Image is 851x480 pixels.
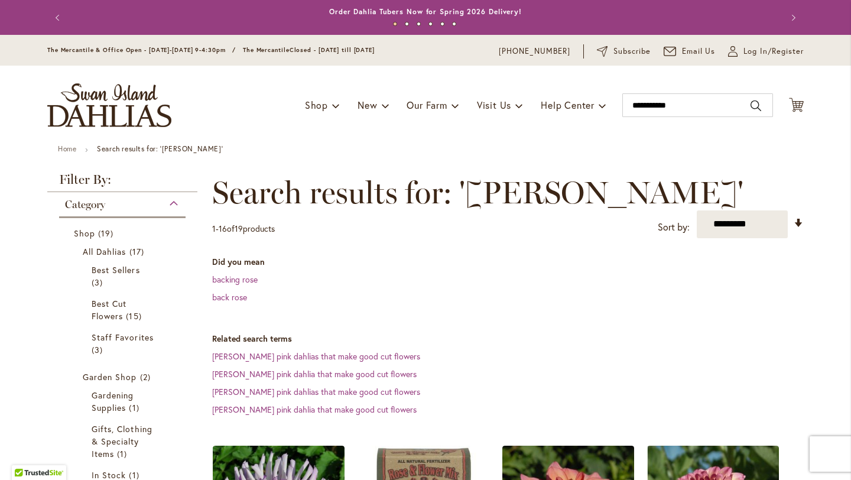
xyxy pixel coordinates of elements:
a: backing rose [212,274,258,285]
span: Shop [305,99,328,111]
a: [PERSON_NAME] pink dahlias that make good cut flowers [212,351,420,362]
span: Garden Shop [83,371,137,382]
button: 3 of 6 [417,22,421,26]
span: Category [65,198,105,211]
span: Gifts, Clothing & Specialty Items [92,423,152,459]
span: 3 [92,343,106,356]
a: Best Cut Flowers [92,297,156,322]
a: All Dahlias [83,245,165,258]
span: Our Farm [407,99,447,111]
a: back rose [212,291,247,303]
button: Next [780,6,804,30]
a: Staff Favorites [92,331,156,356]
span: The Mercantile & Office Open - [DATE]-[DATE] 9-4:30pm / The Mercantile [47,46,290,54]
span: Best Cut Flowers [92,298,126,322]
span: 1 [117,447,130,460]
button: 1 of 6 [393,22,397,26]
button: Previous [47,6,71,30]
span: Visit Us [477,99,511,111]
span: Email Us [682,46,716,57]
a: Shop [74,227,174,239]
a: Log In/Register [728,46,804,57]
a: Garden Shop [83,371,165,383]
a: [PERSON_NAME] pink dahlia that make good cut flowers [212,368,417,380]
span: 15 [126,310,144,322]
button: 4 of 6 [428,22,433,26]
span: 16 [219,223,227,234]
span: Log In/Register [743,46,804,57]
button: 5 of 6 [440,22,444,26]
span: New [358,99,377,111]
span: Closed - [DATE] till [DATE] [290,46,375,54]
span: 1 [212,223,216,234]
a: [PERSON_NAME] pink dahlia that make good cut flowers [212,404,417,415]
span: 3 [92,276,106,288]
a: Order Dahlia Tubers Now for Spring 2026 Delivery! [329,7,522,16]
span: Subscribe [613,46,651,57]
span: Gardening Supplies [92,390,134,413]
span: Best Sellers [92,264,140,275]
span: Staff Favorites [92,332,154,343]
button: 6 of 6 [452,22,456,26]
span: 19 [98,227,116,239]
a: Best Sellers [92,264,156,288]
span: 17 [129,245,147,258]
a: Home [58,144,76,153]
span: 2 [140,371,154,383]
strong: Filter By: [47,173,197,192]
strong: Search results for: '[PERSON_NAME]' [97,144,223,153]
span: Search results for: '[PERSON_NAME]' [212,175,743,210]
span: Help Center [541,99,595,111]
label: Sort by: [658,216,690,238]
a: [PERSON_NAME] pink dahlias that make good cut flowers [212,386,420,397]
a: Gardening Supplies [92,389,156,414]
span: All Dahlias [83,246,126,257]
button: 2 of 6 [405,22,409,26]
a: [PHONE_NUMBER] [499,46,570,57]
span: 1 [129,401,142,414]
dt: Did you mean [212,256,804,268]
span: Shop [74,228,95,239]
a: Gifts, Clothing &amp; Specialty Items [92,423,156,460]
span: 19 [235,223,243,234]
a: Subscribe [597,46,651,57]
p: - of products [212,219,275,238]
dt: Related search terms [212,333,804,345]
a: Email Us [664,46,716,57]
iframe: Launch Accessibility Center [9,438,42,471]
a: store logo [47,83,171,127]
